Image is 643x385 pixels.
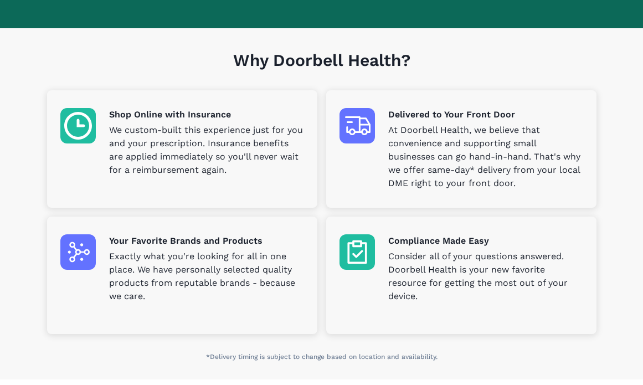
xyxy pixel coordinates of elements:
img: Delivered to Your Front Door icon [339,108,375,143]
h1: Why Doorbell Health? [47,50,596,90]
p: *Delivery timing is subject to change based on location and availability. [47,352,596,362]
img: Shop Online with Insurance icon [60,108,96,143]
p: We custom-built this experience just for you and your prescription. Insurance benefits are applie... [109,124,304,177]
p: Compliance Made Easy [388,234,583,248]
p: Your Favorite Brands and Products [109,234,304,248]
p: Delivered to Your Front Door [388,108,583,121]
p: At Doorbell Health, we believe that convenience and supporting small businesses can go hand-in-ha... [388,124,583,190]
img: Compliance Made Easy icon [339,234,375,270]
p: Exactly what you're looking for all in one place. We have personally selected quality products fr... [109,250,304,303]
p: Shop Online with Insurance [109,108,304,121]
img: Your Favorite Brands and Products icon [60,234,96,270]
p: Consider all of your questions answered. Doorbell Health is your new favorite resource for gettin... [388,250,583,303]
